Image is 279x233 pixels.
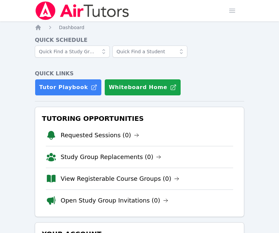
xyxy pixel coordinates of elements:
[35,36,244,44] h4: Quick Schedule
[35,1,129,20] img: Air Tutors
[61,174,179,183] a: View Registerable Course Groups (0)
[40,112,239,125] h3: Tutoring Opportunities
[61,131,139,140] a: Requested Sessions (0)
[104,79,181,96] button: Whiteboard Home
[59,25,84,30] span: Dashboard
[35,46,110,58] input: Quick Find a Study Group
[35,79,102,96] a: Tutor Playbook
[59,24,84,31] a: Dashboard
[112,46,187,58] input: Quick Find a Student
[61,196,168,205] a: Open Study Group Invitations (0)
[61,152,161,162] a: Study Group Replacements (0)
[35,70,244,78] h4: Quick Links
[35,24,244,31] nav: Breadcrumb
